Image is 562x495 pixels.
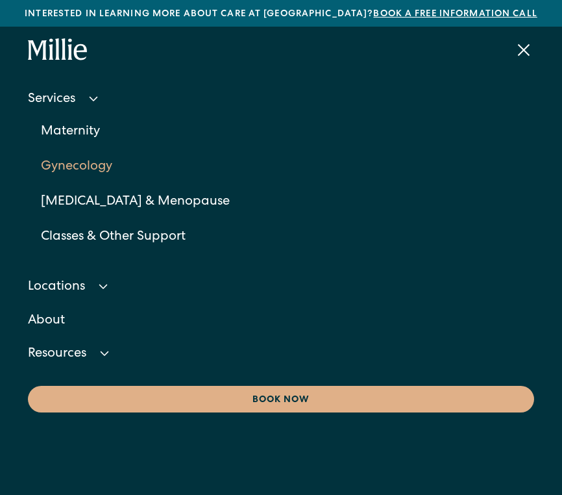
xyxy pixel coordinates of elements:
[508,34,534,66] div: menu
[28,93,75,107] div: Services
[21,8,541,21] div: Interested in learning more about care at [GEOGRAPHIC_DATA]?
[373,10,537,19] a: Book a free information call
[28,281,85,294] div: Locations
[28,85,533,114] div: Services
[28,340,533,369] div: Resources
[28,386,533,412] a: Book now
[28,348,86,361] div: Resources
[41,114,533,149] a: Maternity
[28,273,533,302] div: Locations
[41,149,533,184] a: Gynecology
[28,38,88,62] a: home
[41,184,533,220] a: [MEDICAL_DATA] & Menopause
[41,394,520,407] div: Book now
[41,220,533,255] a: Classes & Other Support
[28,114,533,270] nav: Services
[28,303,533,338] a: About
